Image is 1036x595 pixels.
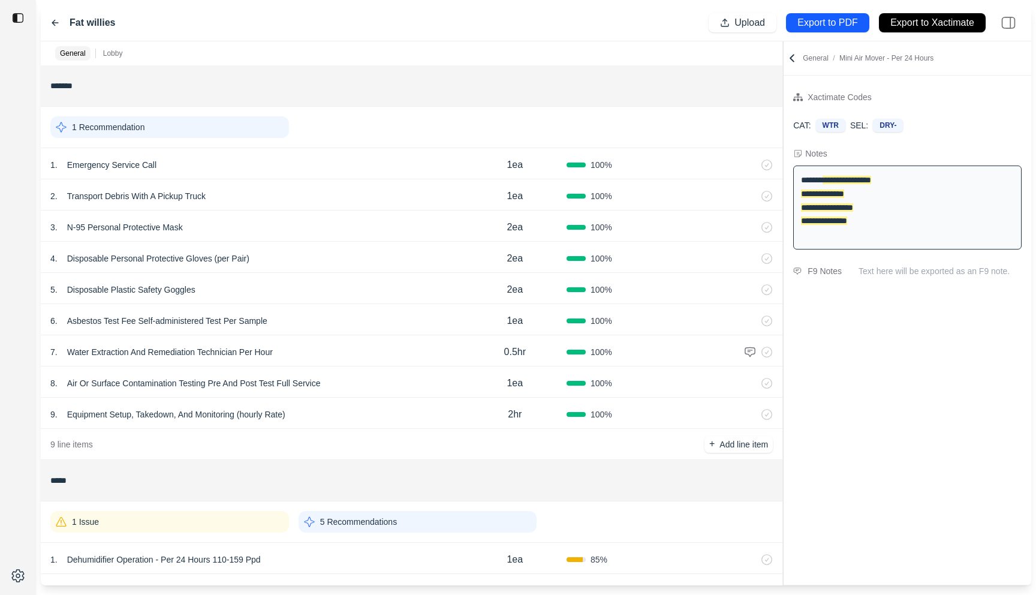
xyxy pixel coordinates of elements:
[591,346,612,358] span: 100 %
[734,16,765,30] p: Upload
[793,119,811,131] p: CAT:
[839,54,933,62] span: Mini Air Mover - Per 24 Hours
[50,159,58,171] p: 1 .
[504,345,526,359] p: 0.5hr
[859,265,1022,277] p: Text here will be exported as an F9 note.
[786,13,869,32] button: Export to PDF
[591,253,612,265] span: 100 %
[50,253,58,265] p: 4 .
[850,119,868,131] p: SEL:
[62,157,161,173] p: Emergency Service Call
[744,346,756,358] img: comment
[507,220,523,235] p: 2ea
[62,281,200,298] p: Disposable Plastic Safety Goggles
[793,268,802,275] img: comment
[62,551,266,568] p: Dehumidifier Operation - Per 24 Hours 110-159 Ppd
[591,190,612,202] span: 100 %
[709,437,715,451] p: +
[816,119,845,132] div: WTR
[879,13,986,32] button: Export to Xactimate
[591,221,612,233] span: 100 %
[50,284,58,296] p: 5 .
[62,312,272,329] p: Asbestos Test Fee Self-administered Test Per Sample
[50,554,58,566] p: 1 .
[591,284,612,296] span: 100 %
[50,221,58,233] p: 3 .
[507,376,523,390] p: 1ea
[508,407,522,422] p: 2hr
[507,552,523,567] p: 1ea
[50,408,58,420] p: 9 .
[507,314,523,328] p: 1ea
[12,12,24,24] img: toggle sidebar
[808,90,872,104] div: Xactimate Codes
[591,408,612,420] span: 100 %
[60,49,86,58] p: General
[50,346,58,358] p: 7 .
[103,49,123,58] p: Lobby
[709,13,776,32] button: Upload
[50,377,58,389] p: 8 .
[591,377,612,389] span: 100 %
[507,158,523,172] p: 1ea
[62,406,290,423] p: Equipment Setup, Takedown, And Monitoring (hourly Rate)
[719,438,768,450] p: Add line item
[995,10,1022,36] img: right-panel.svg
[62,219,188,236] p: N-95 Personal Protective Mask
[873,119,903,132] div: DRY-
[62,344,278,360] p: Water Extraction And Remediation Technician Per Hour
[591,554,607,566] span: 85 %
[507,189,523,203] p: 1ea
[507,251,523,266] p: 2ea
[72,121,144,133] p: 1 Recommendation
[62,188,210,205] p: Transport Debris With A Pickup Truck
[829,54,839,62] span: /
[591,159,612,171] span: 100 %
[803,53,933,63] p: General
[320,516,397,528] p: 5 Recommendations
[591,315,612,327] span: 100 %
[808,264,842,278] div: F9 Notes
[62,250,254,267] p: Disposable Personal Protective Gloves (per Pair)
[72,516,99,528] p: 1 Issue
[805,148,827,160] div: Notes
[704,436,773,453] button: +Add line item
[507,283,523,297] p: 2ea
[50,190,58,202] p: 2 .
[890,16,974,30] p: Export to Xactimate
[797,16,857,30] p: Export to PDF
[70,16,115,30] label: Fat willies
[50,315,58,327] p: 6 .
[50,438,93,450] p: 9 line items
[62,375,326,392] p: Air Or Surface Contamination Testing Pre And Post Test Full Service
